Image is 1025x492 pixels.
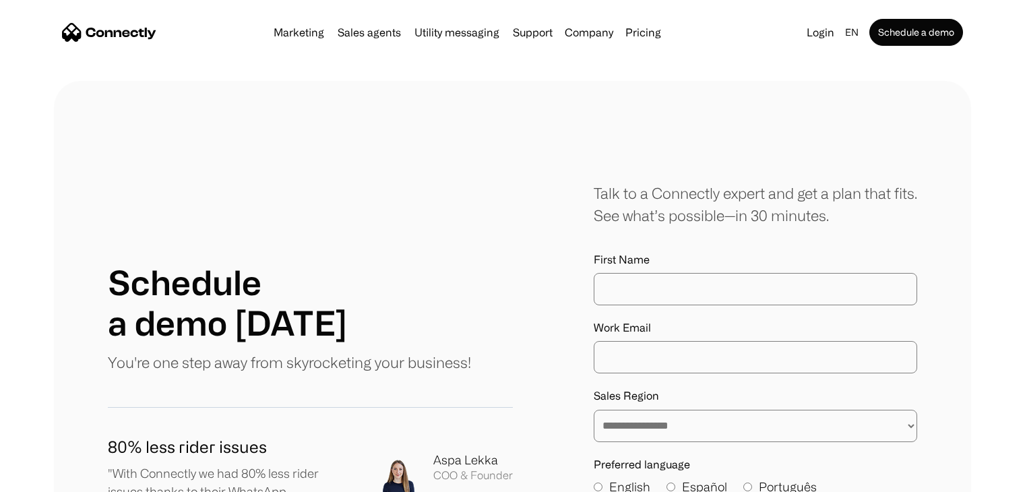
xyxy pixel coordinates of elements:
div: Company [565,23,613,42]
input: English [594,483,602,491]
div: COO & Founder [433,469,513,482]
label: Work Email [594,321,917,334]
div: en [845,23,859,42]
input: Português [743,483,752,491]
aside: Language selected: English [13,467,81,487]
a: Sales agents [332,27,406,38]
a: home [62,22,156,42]
div: en [840,23,867,42]
div: Company [561,23,617,42]
input: Español [666,483,675,491]
a: Schedule a demo [869,19,963,46]
a: Support [507,27,558,38]
h1: Schedule a demo [DATE] [108,262,347,343]
div: Talk to a Connectly expert and get a plan that fits. See what’s possible—in 30 minutes. [594,182,917,226]
div: Aspa Lekka [433,451,513,469]
a: Utility messaging [409,27,505,38]
label: Sales Region [594,390,917,402]
label: First Name [594,253,917,266]
p: You're one step away from skyrocketing your business! [108,351,471,373]
a: Login [801,23,840,42]
ul: Language list [27,468,81,487]
h1: 80% less rider issues [108,435,350,459]
label: Preferred language [594,458,917,471]
a: Marketing [268,27,330,38]
a: Pricing [620,27,666,38]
